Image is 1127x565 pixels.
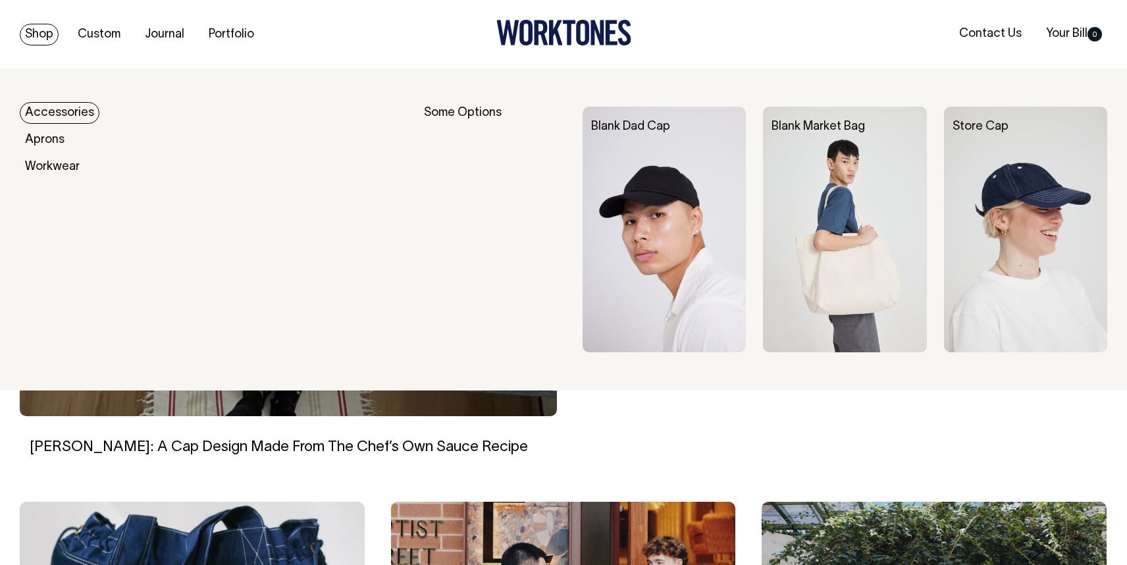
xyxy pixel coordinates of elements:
a: Contact Us [954,23,1027,45]
a: Portfolio [203,24,259,45]
a: Store Cap [953,121,1009,132]
a: Accessories [20,102,99,124]
img: Blank Dad Cap [583,107,746,352]
img: Store Cap [944,107,1107,352]
a: Blank Market Bag [772,121,865,132]
img: Blank Market Bag [763,107,926,352]
a: Aprons [20,129,70,151]
span: 0 [1088,27,1102,41]
a: Your Bill0 [1041,23,1107,45]
a: Custom [72,24,126,45]
a: Journal [140,24,190,45]
a: Workwear [20,156,85,178]
a: Blank Dad Cap [591,121,670,132]
a: Shop [20,24,59,45]
div: Some Options [424,107,565,352]
a: [PERSON_NAME]: A Cap Design Made From The Chef’s Own Sauce Recipe [30,441,528,454]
